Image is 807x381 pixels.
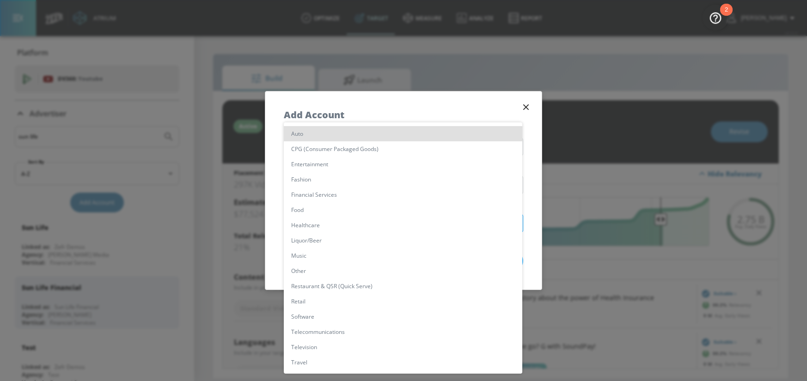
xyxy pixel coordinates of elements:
li: Healthcare [284,218,522,233]
li: Television [284,339,522,355]
li: Financial Services [284,187,522,202]
li: Travel [284,355,522,370]
li: Software [284,309,522,324]
li: Liquor/Beer [284,233,522,248]
div: 2 [725,10,728,22]
li: Restaurant & QSR (Quick Serve) [284,278,522,294]
li: Food [284,202,522,218]
li: CPG (Consumer Packaged Goods) [284,141,522,157]
li: Auto [284,126,522,141]
li: Fashion [284,172,522,187]
li: Telecommunications [284,324,522,339]
button: Open Resource Center, 2 new notifications [703,5,728,30]
li: Entertainment [284,157,522,172]
li: Other [284,263,522,278]
li: Music [284,248,522,263]
li: Retail [284,294,522,309]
